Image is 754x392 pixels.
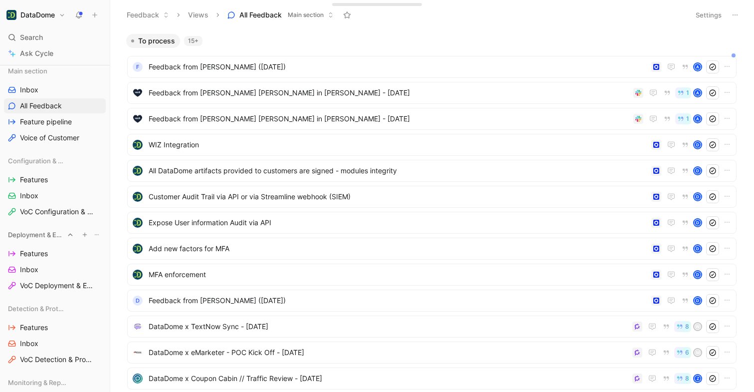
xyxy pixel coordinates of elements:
a: logoFeedback from [PERSON_NAME] [PERSON_NAME] in [PERSON_NAME] - [DATE]1A [127,108,737,130]
a: logoDataDome x Coupon Cabin // Traffic Review - [DATE]8Z [127,368,737,390]
a: logoCustomer Audit Trail via API or via Streamline webhook (SIEM)d [127,186,737,208]
div: Main section [4,63,106,78]
a: Features [4,320,106,335]
div: Deployment & EcosystemFeaturesInboxVoC Deployment & Ecosystem [4,227,106,293]
img: logo [133,192,143,202]
button: DataDomeDataDome [4,8,68,22]
a: VoC Deployment & Ecosystem [4,278,106,293]
div: F [133,62,143,72]
a: Feature pipeline [4,114,106,129]
a: logoExpose User information Audit via APId [127,212,737,234]
div: d [694,219,701,226]
span: Customer Audit Trail via API or via Streamline webhook (SIEM) [149,191,647,203]
button: 8 [674,321,691,332]
div: A [694,63,701,70]
span: DataDome x TextNow Sync - [DATE] [149,321,628,333]
span: Features [20,323,48,333]
span: MFA enforcement [149,269,647,281]
span: Inbox [20,191,38,201]
span: DataDome x eMarketer - POC Kick Off - [DATE] [149,347,628,359]
button: To process [126,34,180,48]
a: Ask Cycle [4,46,106,61]
div: Deployment & Ecosystem [4,227,106,242]
img: logo [133,348,143,358]
span: 6 [685,350,689,356]
span: Expose User information Audit via API [149,217,647,229]
span: Feedback from [PERSON_NAME] [PERSON_NAME] in [PERSON_NAME] - [DATE] [149,87,629,99]
span: All DataDome artifacts provided to customers are signed - modules integrity [149,165,647,177]
a: FFeedback from [PERSON_NAME] ([DATE])A [127,56,737,78]
div: A [694,115,701,122]
h1: DataDome [20,10,55,19]
div: d [694,167,701,174]
span: Inbox [20,85,38,95]
a: logoFeedback from [PERSON_NAME] [PERSON_NAME] in [PERSON_NAME] - [DATE]1A [127,82,737,104]
a: logoAdd new factors for MFAd [127,238,737,260]
button: Settings [691,8,726,22]
a: logoDataDome x eMarketer - POC Kick Off - [DATE]6M [127,342,737,364]
img: logo [133,166,143,176]
div: Configuration & AccessFeaturesInboxVoC Configuration & Access [4,153,106,219]
a: VoC Detection & Protection [4,352,106,367]
img: logo [133,218,143,228]
span: 1 [686,90,689,96]
span: Main section [288,10,324,20]
div: M [694,349,701,356]
span: To process [138,36,175,46]
a: Inbox [4,262,106,277]
span: Features [20,175,48,185]
div: Z [694,375,701,382]
img: logo [133,374,143,384]
a: logoWIZ Integrationd [127,134,737,156]
button: 6 [674,347,691,358]
div: Detection & ProtectionFeaturesInboxVoC Detection & Protection [4,301,106,367]
div: W [694,323,701,330]
div: d [694,297,701,304]
span: 8 [685,324,689,330]
span: Search [20,31,43,43]
a: Inbox [4,82,106,97]
span: Monitoring & Reporting [8,378,67,388]
button: Feedback [122,7,174,22]
div: D [133,296,143,306]
span: 8 [685,376,689,382]
a: logoAll DataDome artifacts provided to customers are signed - modules integrityd [127,160,737,182]
button: 1 [675,113,691,124]
a: Inbox [4,336,106,351]
div: Monitoring & Reporting [4,375,106,390]
span: Inbox [20,265,38,275]
a: Features [4,246,106,261]
div: d [694,141,701,148]
span: All Feedback [20,101,62,111]
span: VoC Detection & Protection [20,355,93,365]
span: WIZ Integration [149,139,647,151]
button: Views [184,7,213,22]
a: DFeedback from [PERSON_NAME] ([DATE])d [127,290,737,312]
span: Feedback from [PERSON_NAME] ([DATE]) [149,295,647,307]
div: d [694,245,701,252]
div: 15+ [184,36,202,46]
a: logoDataDome x TextNow Sync - [DATE]8W [127,316,737,338]
img: logo [133,140,143,150]
a: Features [4,172,106,187]
span: Deployment & Ecosystem [8,230,64,240]
img: logo [133,88,143,98]
a: All Feedback [4,98,106,113]
span: VoC Deployment & Ecosystem [20,281,94,291]
span: Ask Cycle [20,47,53,59]
div: Main sectionInboxAll FeedbackFeature pipelineVoice of Customer [4,63,106,145]
div: d [694,193,701,200]
a: logoMFA enforcementd [127,264,737,286]
button: 8 [674,373,691,384]
button: 1 [675,87,691,98]
img: logo [133,114,143,124]
div: A [694,89,701,96]
span: Detection & Protection [8,304,67,314]
span: Feedback from [PERSON_NAME] [PERSON_NAME] in [PERSON_NAME] - [DATE] [149,113,629,125]
span: DataDome x Coupon Cabin // Traffic Review - [DATE] [149,373,628,385]
div: Detection & Protection [4,301,106,316]
img: logo [133,270,143,280]
button: All FeedbackMain section [223,7,338,22]
span: Add new factors for MFA [149,243,647,255]
span: All Feedback [239,10,282,20]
